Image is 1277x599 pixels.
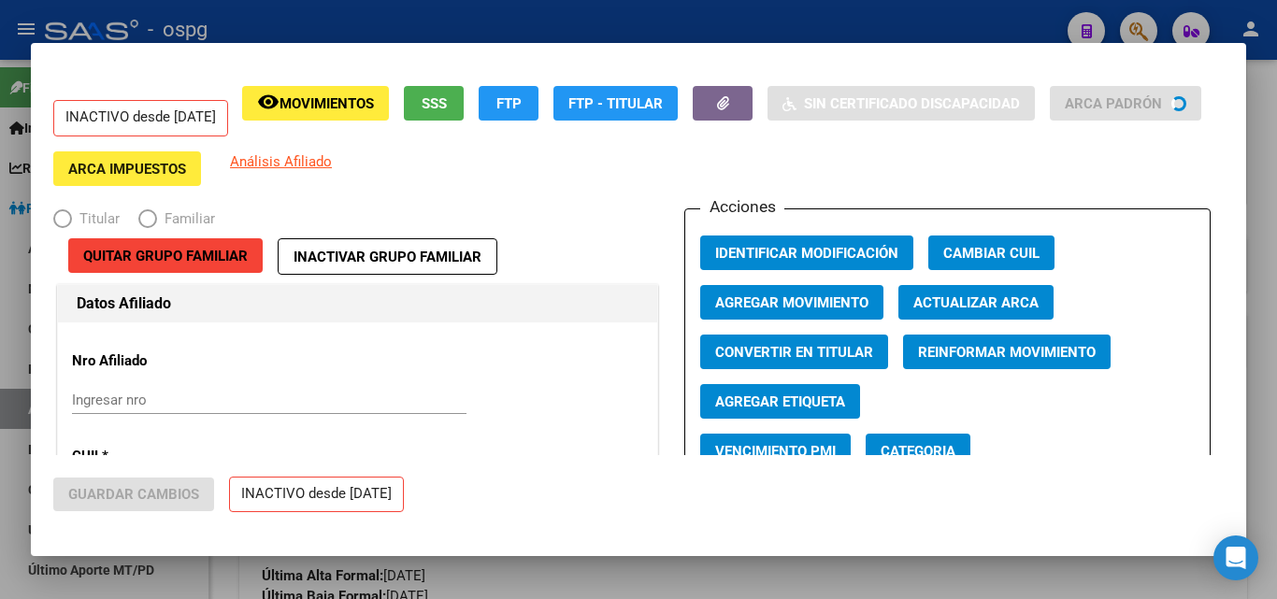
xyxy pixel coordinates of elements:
p: CUIL [72,446,243,467]
span: Vencimiento PMI [715,443,836,460]
button: Guardar Cambios [53,478,214,511]
span: FTP [496,95,522,112]
span: Agregar Movimiento [715,294,868,311]
span: ARCA Padrón [1065,95,1162,112]
span: Inactivar Grupo Familiar [294,249,481,265]
mat-icon: remove_red_eye [257,91,280,113]
button: Movimientos [242,86,389,121]
span: SSS [422,95,447,112]
button: FTP - Titular [553,86,678,121]
button: Sin Certificado Discapacidad [768,86,1035,121]
span: ARCA Impuestos [68,161,186,178]
button: Vencimiento PMI [700,434,851,468]
button: Cambiar CUIL [928,235,1055,270]
span: Análisis Afiliado [230,153,332,170]
span: Familiar [157,208,215,230]
p: INACTIVO desde [DATE] [229,477,404,513]
span: Reinformar Movimiento [918,344,1096,361]
button: Inactivar Grupo Familiar [278,238,497,275]
p: INACTIVO desde [DATE] [53,100,228,136]
mat-radio-group: Elija una opción [53,214,234,231]
button: FTP [479,86,538,121]
span: Titular [72,208,120,230]
button: Actualizar ARCA [898,285,1054,320]
div: Open Intercom Messenger [1213,535,1258,580]
span: Cambiar CUIL [943,245,1040,262]
button: Categoria [866,434,970,468]
span: Guardar Cambios [68,486,199,503]
button: Agregar Etiqueta [700,384,860,419]
p: Nro Afiliado [72,350,243,372]
span: Convertir en Titular [715,344,873,361]
span: Sin Certificado Discapacidad [804,95,1020,112]
button: Identificar Modificación [700,235,913,270]
button: Quitar Grupo Familiar [68,238,263,273]
span: Agregar Etiqueta [715,393,845,410]
button: ARCA Impuestos [53,151,201,186]
span: Actualizar ARCA [913,294,1039,311]
button: SSS [404,86,464,121]
span: FTP - Titular [568,95,663,112]
span: Categoria [881,443,955,460]
span: Identificar Modificación [715,245,898,262]
button: Reinformar Movimiento [903,335,1111,369]
h1: Datos Afiliado [77,292,638,315]
button: Agregar Movimiento [700,285,883,320]
span: Quitar Grupo Familiar [83,248,248,264]
button: ARCA Padrón [1050,86,1201,121]
button: Convertir en Titular [700,335,888,369]
span: Movimientos [280,95,374,112]
h3: Acciones [700,194,784,219]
